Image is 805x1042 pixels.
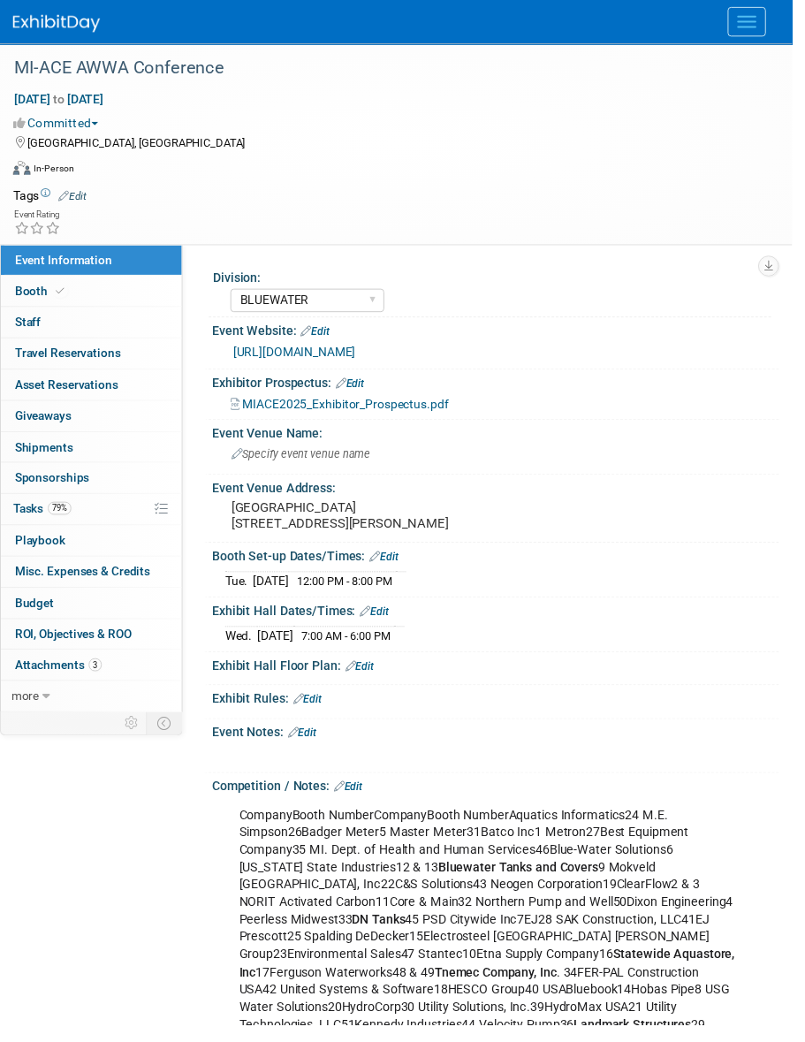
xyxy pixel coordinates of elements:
[15,352,123,366] span: Travel Reservations
[13,15,102,33] img: ExhibitDay
[243,962,747,995] b: Statewide Aquastore, Inc
[8,53,770,85] div: MI-ACE AWWA Conference
[51,94,68,108] span: to
[15,447,74,461] span: Shipments
[216,663,792,686] div: Exhibit Hall Floor Plan:
[1,502,185,533] a: Tasks79%
[1,439,185,470] a: Shipments
[15,637,133,651] span: ROI, Objectives & ROO
[234,404,456,418] a: MIACE2025_Exhibitor_Prospectus.pdf
[15,384,120,398] span: Asset Reservations
[15,574,153,588] span: Misc. Expenses & Credits
[15,605,55,620] span: Budget
[445,874,608,889] b: Bluewater Tanks and Covers
[307,640,397,653] span: 7:00 AM - 6:00 PM
[351,671,380,683] a: Edit
[49,510,72,523] span: 79%
[14,214,62,223] div: Event Rating
[262,637,298,656] td: [DATE]
[1,470,185,501] a: Sponsorships
[15,542,66,556] span: Playbook
[15,288,69,302] span: Booth
[292,739,322,751] a: Edit
[1,249,185,280] a: Event Information
[216,483,792,505] div: Event Venue Address:
[216,786,792,809] div: Competition / Notes:
[13,190,88,208] td: Tags
[1,597,185,628] a: Budget
[1,312,185,343] a: Staff
[149,724,186,747] td: Toggle Event Tabs
[257,582,293,600] td: [DATE]
[11,700,40,714] span: more
[13,93,106,109] span: [DATE] [DATE]
[306,331,335,343] a: Edit
[28,139,249,152] span: [GEOGRAPHIC_DATA], [GEOGRAPHIC_DATA]
[358,927,412,942] b: DN Tanks
[302,584,399,597] span: 12:00 PM - 8:00 PM
[118,724,149,747] td: Personalize Event Tab Strip
[216,376,792,399] div: Exhibitor Prospectus:
[216,731,792,754] div: Event Notes:
[376,559,405,572] a: Edit
[1,660,185,691] a: Attachments3
[57,291,65,300] i: Booth reservation complete
[1,534,185,565] a: Playbook
[216,607,792,630] div: Exhibit Hall Dates/Times:
[298,704,327,717] a: Edit
[90,669,103,682] span: 3
[216,269,784,291] div: Division:
[1,376,185,407] a: Asset Reservations
[237,351,361,365] a: [URL][DOMAIN_NAME]
[1,407,185,438] a: Giveaways
[341,384,370,396] a: Edit
[15,415,72,430] span: Giveaways
[15,257,114,271] span: Event Information
[235,455,376,468] span: Specify event venue name
[15,668,103,682] span: Attachments
[216,551,792,574] div: Booth Set-up Dates/Times:
[1,566,185,597] a: Misc. Expenses & Credits
[13,510,72,524] span: Tasks
[442,981,566,996] b: Tnemec Company, Inc
[15,478,91,492] span: Sponsorships
[216,696,792,719] div: Exhibit Rules:
[15,320,42,334] span: Staff
[13,116,107,133] button: Committed
[339,794,368,806] a: Edit
[1,629,185,660] a: ROI, Objectives & ROO
[1,280,185,311] a: Booth
[216,323,792,346] div: Event Website:
[34,164,75,178] div: In-Person
[13,161,783,187] div: Event Format
[216,427,792,449] div: Event Venue Name:
[740,7,778,37] button: Menu
[1,344,185,375] a: Travel Reservations
[247,404,456,418] span: MIACE2025_Exhibitor_Prospectus.pdf
[59,194,88,206] a: Edit
[366,615,395,627] a: Edit
[229,582,257,600] td: Tue.
[229,637,262,656] td: Wed.
[13,164,31,178] img: Format-Inperson.png
[235,508,772,540] pre: [GEOGRAPHIC_DATA] [STREET_ADDRESS][PERSON_NAME]
[1,692,185,723] a: more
